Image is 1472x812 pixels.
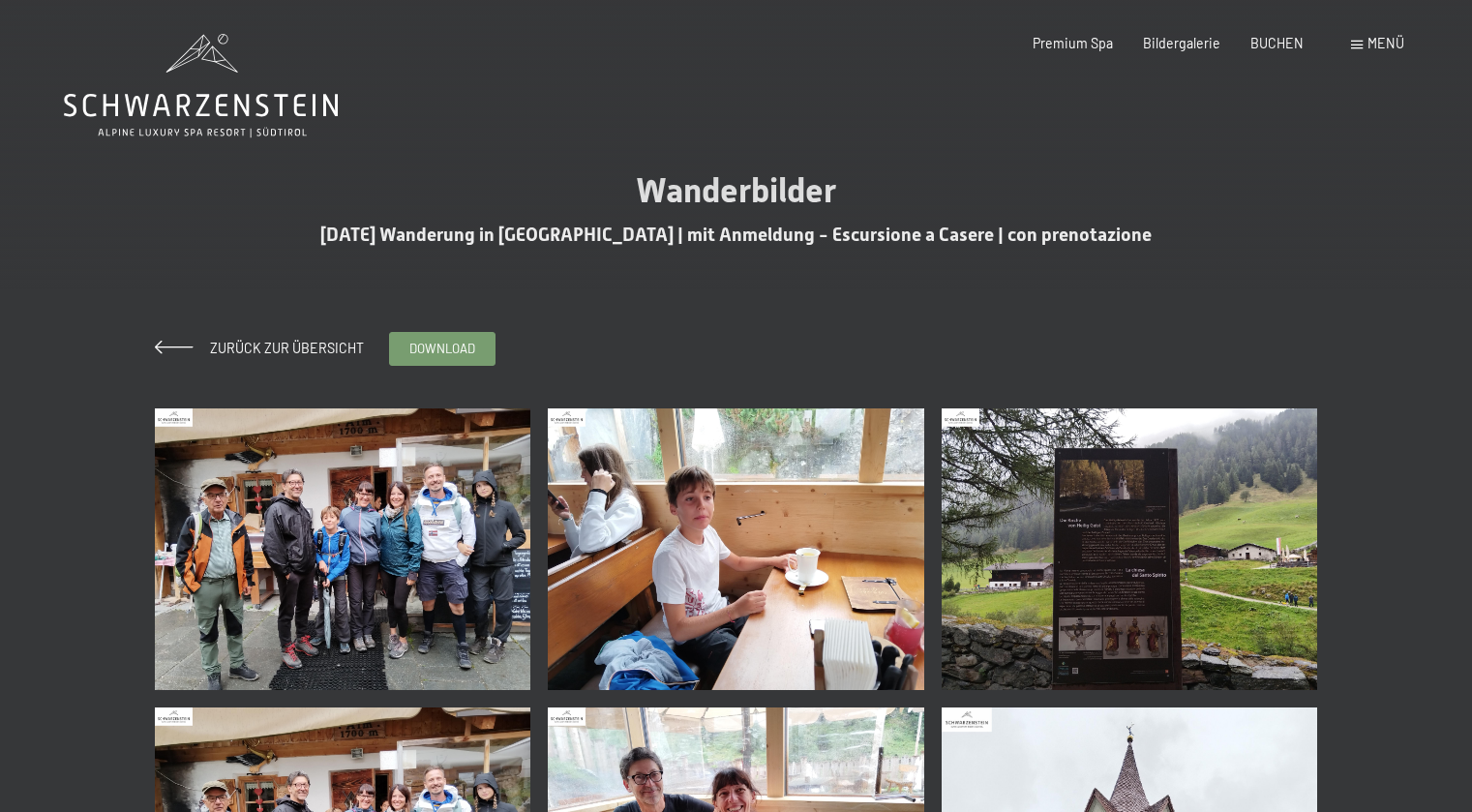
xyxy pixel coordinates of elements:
span: download [409,340,475,357]
a: Zurück zur Übersicht [155,340,364,356]
a: BUCHEN [1250,35,1304,51]
span: Zurück zur Übersicht [196,340,364,356]
span: Wanderbilder [636,170,836,210]
a: 20-08-2025 [544,400,928,699]
a: Bildergalerie [1143,35,1220,51]
a: Premium Spa [1033,35,1113,51]
span: Menü [1367,35,1404,51]
span: [DATE] Wanderung in [GEOGRAPHIC_DATA] | mit Anmeldung - Escursione a Casere | con prenotazione [320,224,1152,246]
img: 20-08-2025 [548,408,924,690]
a: 20-08-2025 [937,400,1321,699]
a: 20-08-2025 [151,400,535,699]
img: 20-08-2025 [155,408,531,690]
img: 20-08-2025 [942,408,1318,690]
a: download [390,333,495,365]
